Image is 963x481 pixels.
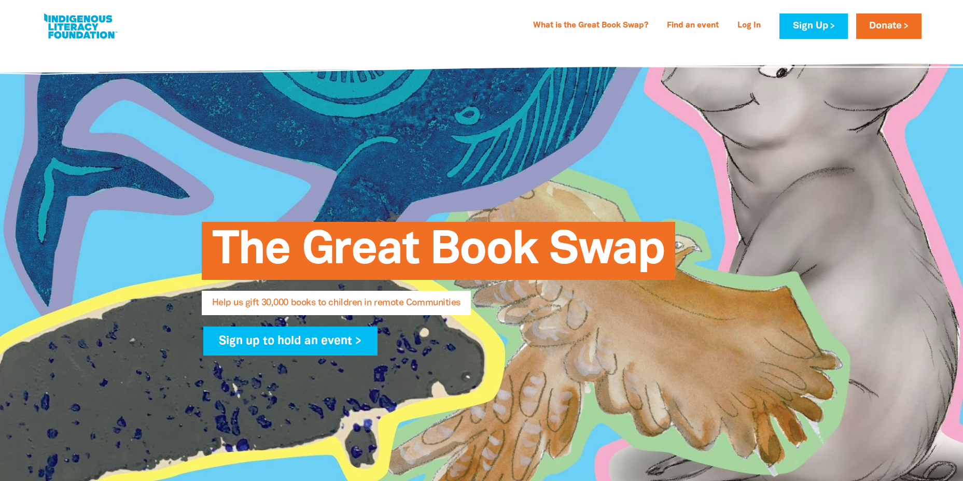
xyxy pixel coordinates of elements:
span: The Great Book Swap [212,230,665,280]
a: What is the Great Book Swap? [527,18,654,34]
a: Sign Up [779,13,847,39]
a: Donate [856,13,922,39]
span: Help us gift 30,000 books to children in remote Communities [212,299,460,315]
a: Log In [731,18,767,34]
a: Sign up to hold an event > [203,327,378,356]
a: Find an event [661,18,725,34]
